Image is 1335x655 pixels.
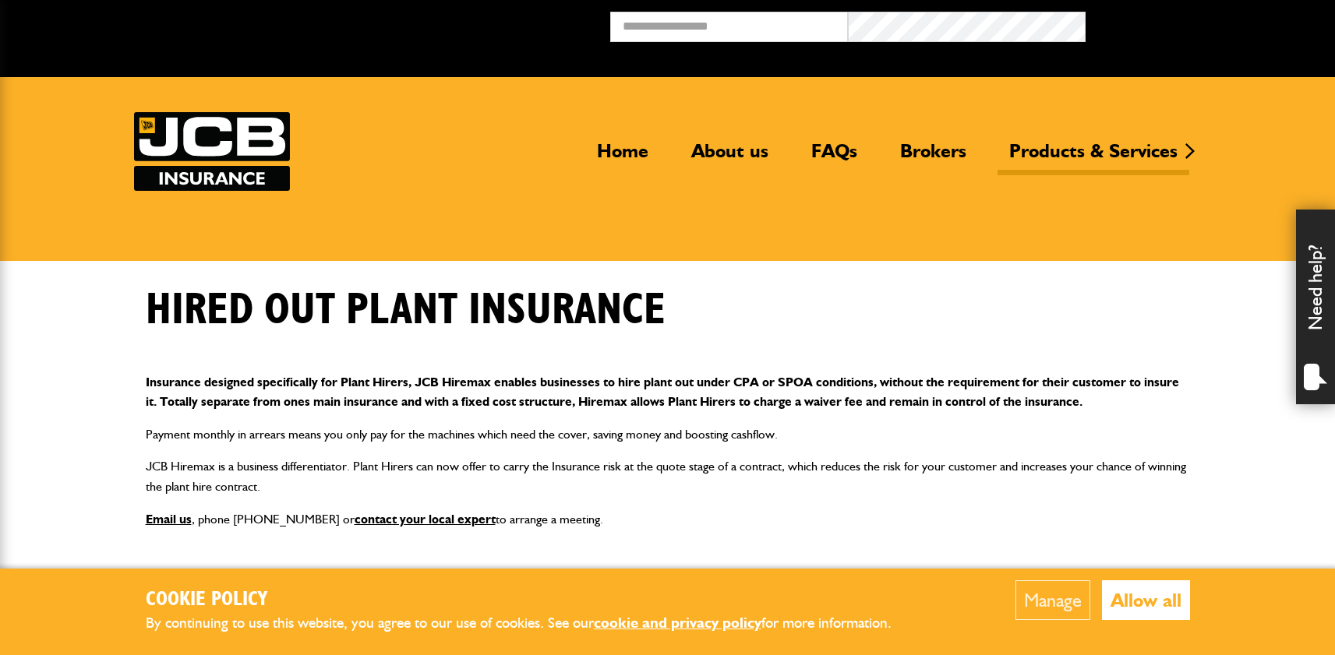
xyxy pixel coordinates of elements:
[146,509,1190,530] p: , phone [PHONE_NUMBER] or to arrange a meeting.
[680,139,780,175] a: About us
[1086,12,1323,36] button: Broker Login
[146,424,1190,445] p: Payment monthly in arrears means you only pay for the machines which need the cover, saving money...
[146,611,917,636] p: By continuing to use this website, you agree to our use of cookies. See our for more information.
[146,372,1190,412] p: Insurance designed specifically for Plant Hirers, JCB Hiremax enables businesses to hire plant ou...
[1102,580,1190,620] button: Allow all
[594,614,761,632] a: cookie and privacy policy
[134,112,290,191] img: JCB Insurance Services logo
[888,139,978,175] a: Brokers
[146,512,192,526] a: Email us
[134,112,290,191] a: JCB Insurance Services
[800,139,869,175] a: FAQs
[1296,210,1335,404] div: Need help?
[146,588,917,612] h2: Cookie Policy
[1015,580,1090,620] button: Manage
[998,139,1189,175] a: Products & Services
[146,456,1190,496] p: JCB Hiremax is a business differentiator. Plant Hirers can now offer to carry the Insurance risk ...
[355,512,496,526] a: contact your local expert
[146,284,666,336] h1: Hired out plant insurance
[585,139,660,175] a: Home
